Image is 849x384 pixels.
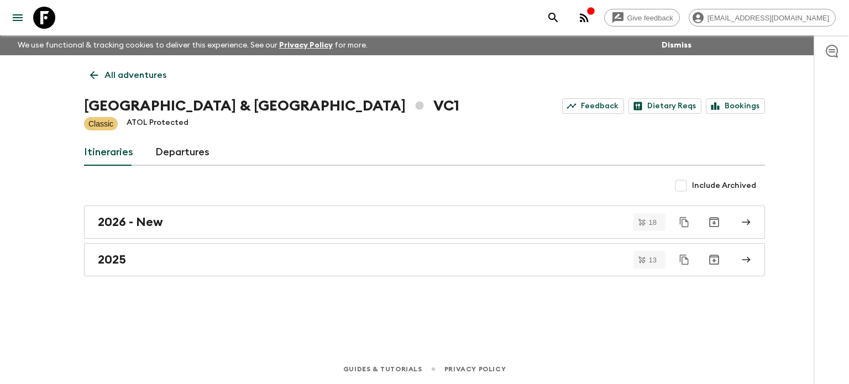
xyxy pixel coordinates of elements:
p: We use functional & tracking cookies to deliver this experience. See our for more. [13,35,372,55]
p: Classic [88,118,113,129]
a: Bookings [706,98,765,114]
a: Guides & Tutorials [343,363,422,375]
a: 2025 [84,243,765,276]
p: All adventures [104,69,166,82]
h2: 2026 - New [98,215,163,229]
a: Departures [155,139,209,166]
h1: [GEOGRAPHIC_DATA] & [GEOGRAPHIC_DATA] VC1 [84,95,459,117]
a: Give feedback [604,9,680,27]
a: Privacy Policy [444,363,506,375]
p: ATOL Protected [127,117,188,130]
div: [EMAIL_ADDRESS][DOMAIN_NAME] [689,9,836,27]
span: 18 [642,219,663,226]
a: Itineraries [84,139,133,166]
a: Dietary Reqs [628,98,701,114]
a: All adventures [84,64,172,86]
button: menu [7,7,29,29]
a: 2026 - New [84,206,765,239]
button: Dismiss [659,38,694,53]
a: Privacy Policy [279,41,333,49]
button: Archive [703,211,725,233]
button: search adventures [542,7,564,29]
span: Give feedback [621,14,679,22]
h2: 2025 [98,253,126,267]
a: Feedback [562,98,624,114]
button: Duplicate [674,250,694,270]
span: 13 [642,256,663,264]
span: [EMAIL_ADDRESS][DOMAIN_NAME] [701,14,835,22]
button: Duplicate [674,212,694,232]
span: Include Archived [692,180,756,191]
button: Archive [703,249,725,271]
